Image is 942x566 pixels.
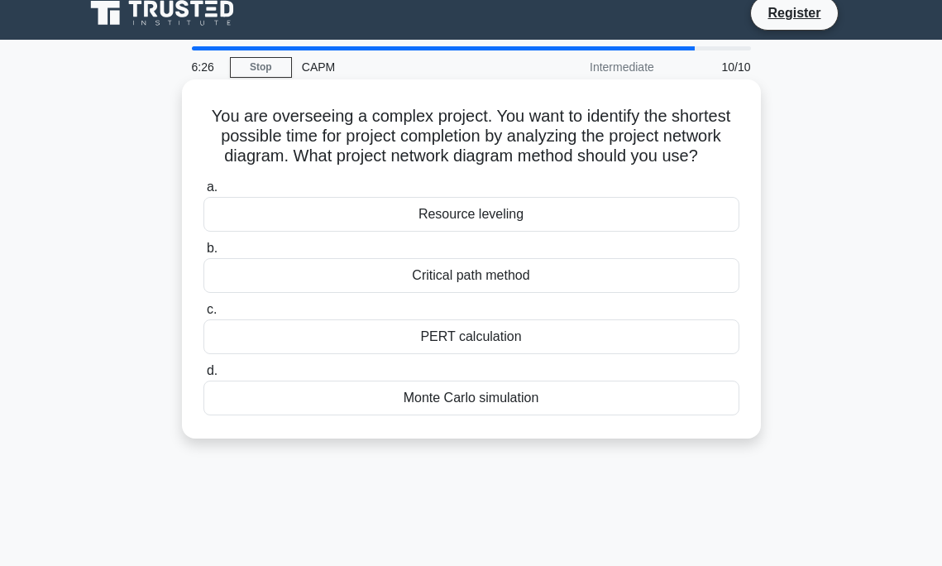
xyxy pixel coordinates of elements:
[207,363,218,377] span: d.
[202,106,741,167] h5: You are overseeing a complex project. You want to identify the shortest possible time for project...
[207,241,218,255] span: b.
[207,180,218,194] span: a.
[203,319,739,354] div: PERT calculation
[207,302,217,316] span: c.
[203,258,739,293] div: Critical path method
[664,50,761,84] div: 10/10
[230,57,292,78] a: Stop
[292,50,519,84] div: CAPM
[203,381,739,415] div: Monte Carlo simulation
[203,197,739,232] div: Resource leveling
[758,2,830,23] a: Register
[182,50,230,84] div: 6:26
[519,50,664,84] div: Intermediate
